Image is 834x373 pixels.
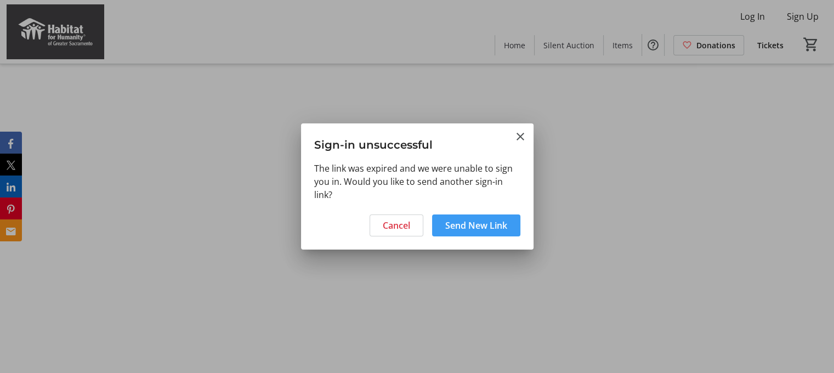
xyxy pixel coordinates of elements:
[301,162,534,208] div: The link was expired and we were unable to sign you in. Would you like to send another sign-in link?
[383,219,410,232] span: Cancel
[432,214,520,236] button: Send New Link
[370,214,423,236] button: Cancel
[514,130,527,143] button: Close
[445,219,507,232] span: Send New Link
[301,123,534,161] h3: Sign-in unsuccessful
